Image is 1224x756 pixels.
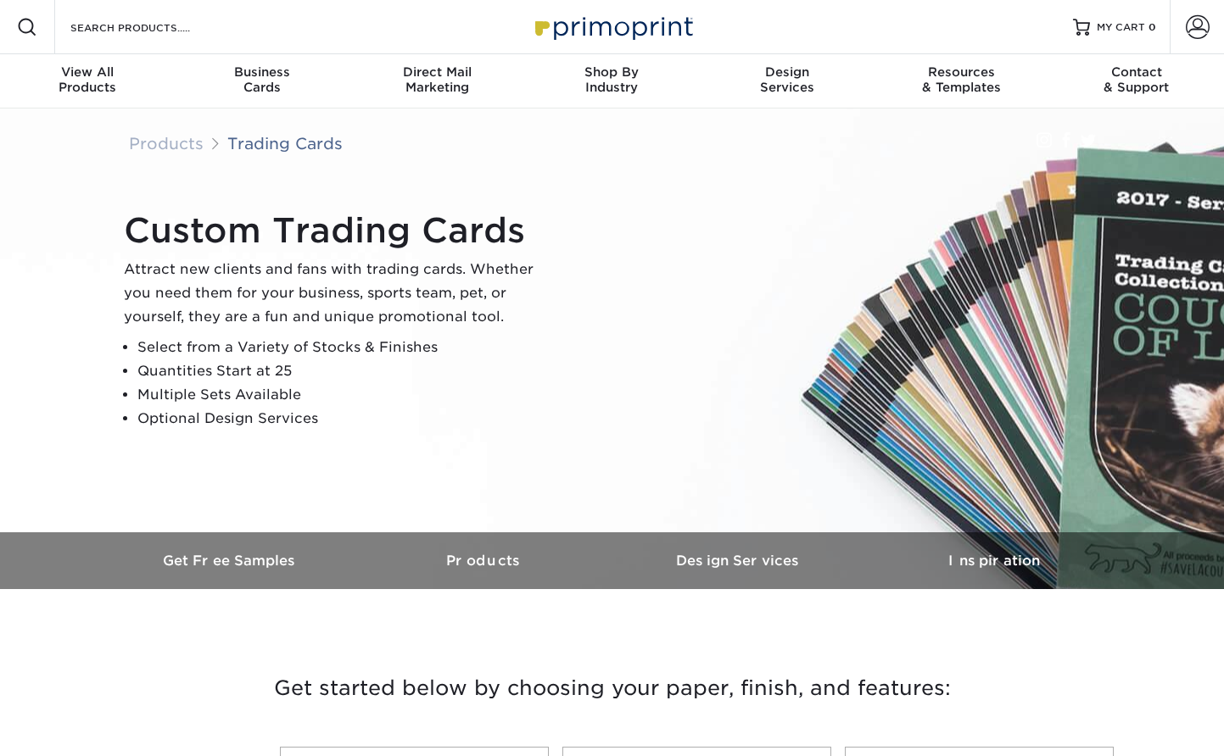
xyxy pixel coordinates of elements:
span: Contact [1049,64,1224,80]
li: Optional Design Services [137,407,548,431]
h3: Get Free Samples [103,553,358,569]
a: Direct MailMarketing [349,54,524,108]
div: & Support [1049,64,1224,95]
div: Industry [524,64,699,95]
h3: Get started below by choosing your paper, finish, and features: [116,650,1109,726]
a: Resources& Templates [875,54,1049,108]
p: Attract new clients and fans with trading cards. Whether you need them for your business, sports ... [124,258,548,329]
span: MY CART [1097,20,1145,35]
a: Design Services [612,532,867,589]
li: Multiple Sets Available [137,383,548,407]
a: DesignServices [700,54,875,108]
a: Get Free Samples [103,532,358,589]
span: Shop By [524,64,699,80]
span: Design [700,64,875,80]
div: Cards [175,64,349,95]
a: Inspiration [867,532,1121,589]
div: & Templates [875,64,1049,95]
a: Products [129,134,204,153]
a: Products [358,532,612,589]
li: Quantities Start at 25 [137,359,548,383]
div: Marketing [349,64,524,95]
input: SEARCH PRODUCTS..... [69,17,234,37]
a: Contact& Support [1049,54,1224,108]
h1: Custom Trading Cards [124,210,548,251]
h3: Design Services [612,553,867,569]
div: Services [700,64,875,95]
span: Resources [875,64,1049,80]
h3: Inspiration [867,553,1121,569]
span: Business [175,64,349,80]
h3: Products [358,553,612,569]
li: Select from a Variety of Stocks & Finishes [137,336,548,359]
img: Primoprint [528,8,697,45]
a: BusinessCards [175,54,349,108]
span: 0 [1149,21,1156,33]
a: Trading Cards [227,134,343,153]
a: Shop ByIndustry [524,54,699,108]
span: Direct Mail [349,64,524,80]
